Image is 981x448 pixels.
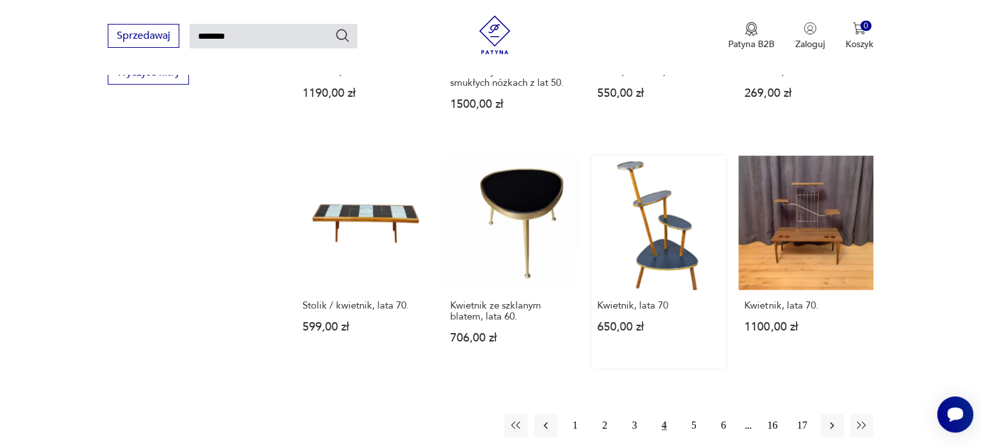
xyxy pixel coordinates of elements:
[108,24,179,48] button: Sprzedawaj
[450,332,573,343] p: 706,00 zł
[728,38,775,50] p: Patyna B2B
[745,22,758,36] img: Ikona medalu
[846,22,873,50] button: 0Koszyk
[744,321,867,332] p: 1100,00 zł
[302,300,425,311] h3: Stolik / kwietnik, lata 70.
[804,22,817,35] img: Ikonka użytkownika
[597,88,720,99] p: 550,00 zł
[450,99,573,110] p: 1500,00 zł
[591,156,726,369] a: Kwietnik, lata 70Kwietnik, lata 70650,00 zł
[597,300,720,311] h3: Kwietnik, lata 70
[297,156,431,369] a: Stolik / kwietnik, lata 70.Stolik / kwietnik, lata 70.599,00 zł
[623,414,646,437] button: 3
[744,66,867,77] h3: Kwietnik, lata 60.
[795,22,825,50] button: Zaloguj
[937,396,973,433] iframe: Smartsupp widget button
[860,21,871,32] div: 0
[728,22,775,50] button: Patyna B2B
[450,66,573,88] h3: Wiklinowy kwietnik na smukłych nóżkach z lat 50.
[744,88,867,99] p: 269,00 zł
[302,66,425,77] h3: Kwietnik, lata 60.
[564,414,587,437] button: 1
[597,321,720,332] p: 650,00 zł
[791,414,814,437] button: 17
[475,15,514,54] img: Patyna - sklep z meblami i dekoracjami vintage
[738,156,873,369] a: Kwietnik, lata 70.Kwietnik, lata 70.1100,00 zł
[653,414,676,437] button: 4
[846,38,873,50] p: Koszyk
[712,414,735,437] button: 6
[597,66,720,77] h3: Stolik, kwietnik, lata 60.
[302,88,425,99] p: 1190,00 zł
[444,156,579,369] a: Kwietnik ze szklanym blatem, lata 60.Kwietnik ze szklanym blatem, lata 60.706,00 zł
[744,300,867,311] h3: Kwietnik, lata 70.
[593,414,617,437] button: 2
[761,414,784,437] button: 16
[335,28,350,43] button: Szukaj
[302,321,425,332] p: 599,00 zł
[795,38,825,50] p: Zaloguj
[728,22,775,50] a: Ikona medaluPatyna B2B
[108,32,179,41] a: Sprzedawaj
[450,300,573,322] h3: Kwietnik ze szklanym blatem, lata 60.
[682,414,706,437] button: 5
[853,22,866,35] img: Ikona koszyka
